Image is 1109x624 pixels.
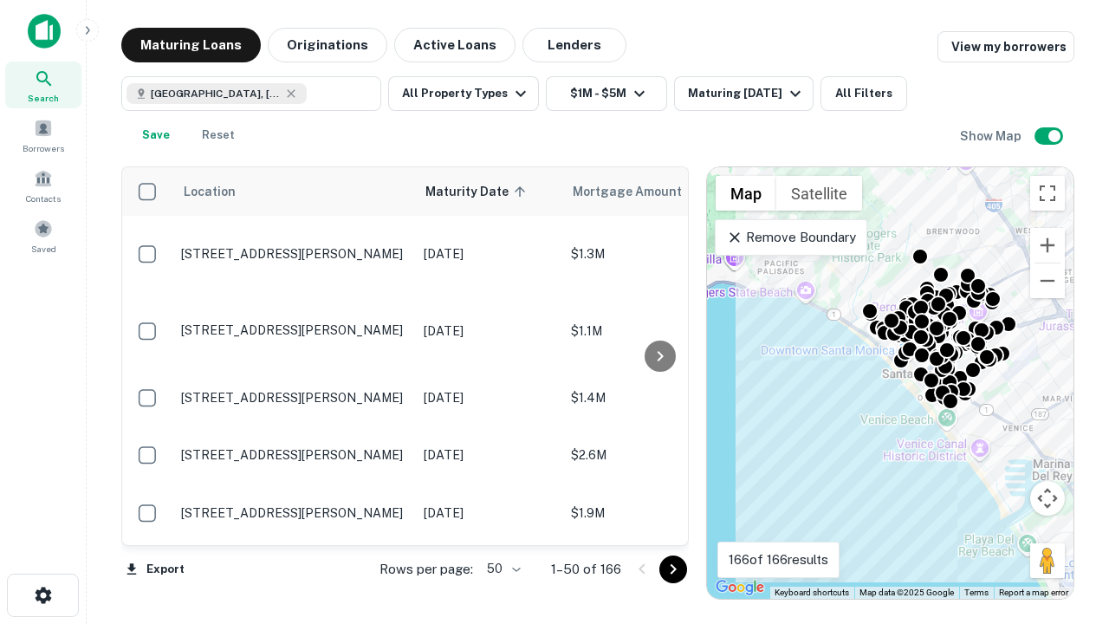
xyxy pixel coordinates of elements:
button: Drag Pegman onto the map to open Street View [1030,543,1065,578]
span: Saved [31,242,56,256]
a: Contacts [5,162,81,209]
button: Zoom out [1030,263,1065,298]
p: $1.9M [571,504,744,523]
button: Maturing [DATE] [674,76,814,111]
button: Originations [268,28,387,62]
a: Terms [964,588,989,597]
button: All Filters [820,76,907,111]
button: Show satellite imagery [776,176,862,211]
p: [STREET_ADDRESS][PERSON_NAME] [181,322,406,338]
p: $1.3M [571,244,744,263]
p: Rows per page: [379,559,473,580]
button: Zoom in [1030,228,1065,263]
img: Google [711,576,769,599]
p: 1–50 of 166 [551,559,621,580]
span: Search [28,91,59,105]
button: Save your search to get updates of matches that match your search criteria. [128,118,184,153]
h6: Show Map [960,127,1024,146]
a: Open this area in Google Maps (opens a new window) [711,576,769,599]
div: Maturing [DATE] [688,83,806,104]
button: Export [121,556,189,582]
p: [DATE] [424,504,554,523]
p: [DATE] [424,388,554,407]
p: $1.1M [571,322,744,341]
span: Borrowers [23,141,64,155]
th: Location [172,167,415,216]
p: $2.6M [571,445,744,465]
button: Reset [191,118,246,153]
p: [DATE] [424,445,554,465]
p: [DATE] [424,244,554,263]
span: Maturity Date [425,181,531,202]
button: Maturing Loans [121,28,261,62]
th: Maturity Date [415,167,562,216]
iframe: Chat Widget [1022,430,1109,513]
p: $1.4M [571,388,744,407]
p: [STREET_ADDRESS][PERSON_NAME] [181,246,406,262]
span: [GEOGRAPHIC_DATA], [GEOGRAPHIC_DATA], [GEOGRAPHIC_DATA] [151,86,281,101]
p: [STREET_ADDRESS][PERSON_NAME] [181,390,406,406]
button: Toggle fullscreen view [1030,176,1065,211]
button: Show street map [716,176,776,211]
button: Keyboard shortcuts [775,587,849,599]
p: [STREET_ADDRESS][PERSON_NAME] [181,505,406,521]
button: Active Loans [394,28,516,62]
button: Lenders [522,28,626,62]
a: Search [5,62,81,108]
button: $1M - $5M [546,76,667,111]
button: All Property Types [388,76,539,111]
p: Remove Boundary [726,227,855,248]
div: 50 [480,556,523,582]
th: Mortgage Amount [562,167,753,216]
p: 166 of 166 results [729,549,828,570]
p: [DATE] [424,322,554,341]
a: View my borrowers [937,31,1074,62]
div: 0 0 [707,167,1073,599]
img: capitalize-icon.png [28,14,61,49]
span: Mortgage Amount [573,181,704,202]
a: Report a map error [999,588,1068,597]
a: Saved [5,212,81,259]
span: Map data ©2025 Google [859,588,954,597]
span: Contacts [26,192,61,205]
a: Borrowers [5,112,81,159]
p: [STREET_ADDRESS][PERSON_NAME] [181,447,406,463]
span: Location [183,181,236,202]
button: Go to next page [659,556,687,583]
